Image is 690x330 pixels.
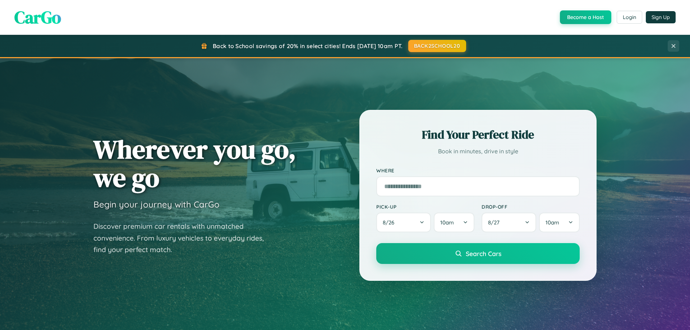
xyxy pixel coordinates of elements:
h3: Begin your journey with CarGo [93,199,220,210]
label: Drop-off [482,204,580,210]
button: Sign Up [646,11,676,23]
span: CarGo [14,5,61,29]
span: 10am [440,219,454,226]
button: Login [617,11,642,24]
button: 8/27 [482,213,536,232]
label: Pick-up [376,204,474,210]
h2: Find Your Perfect Ride [376,127,580,143]
span: 8 / 26 [383,219,398,226]
button: 10am [434,213,474,232]
span: 8 / 27 [488,219,503,226]
label: Where [376,167,580,173]
span: 10am [546,219,559,226]
span: Back to School savings of 20% in select cities! Ends [DATE] 10am PT. [213,42,402,50]
button: 8/26 [376,213,431,232]
p: Discover premium car rentals with unmatched convenience. From luxury vehicles to everyday rides, ... [93,220,273,256]
button: BACK2SCHOOL20 [408,40,466,52]
p: Book in minutes, drive in style [376,146,580,157]
button: 10am [539,213,580,232]
span: Search Cars [466,250,501,257]
button: Search Cars [376,243,580,264]
h1: Wherever you go, we go [93,135,296,192]
button: Become a Host [560,10,611,24]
